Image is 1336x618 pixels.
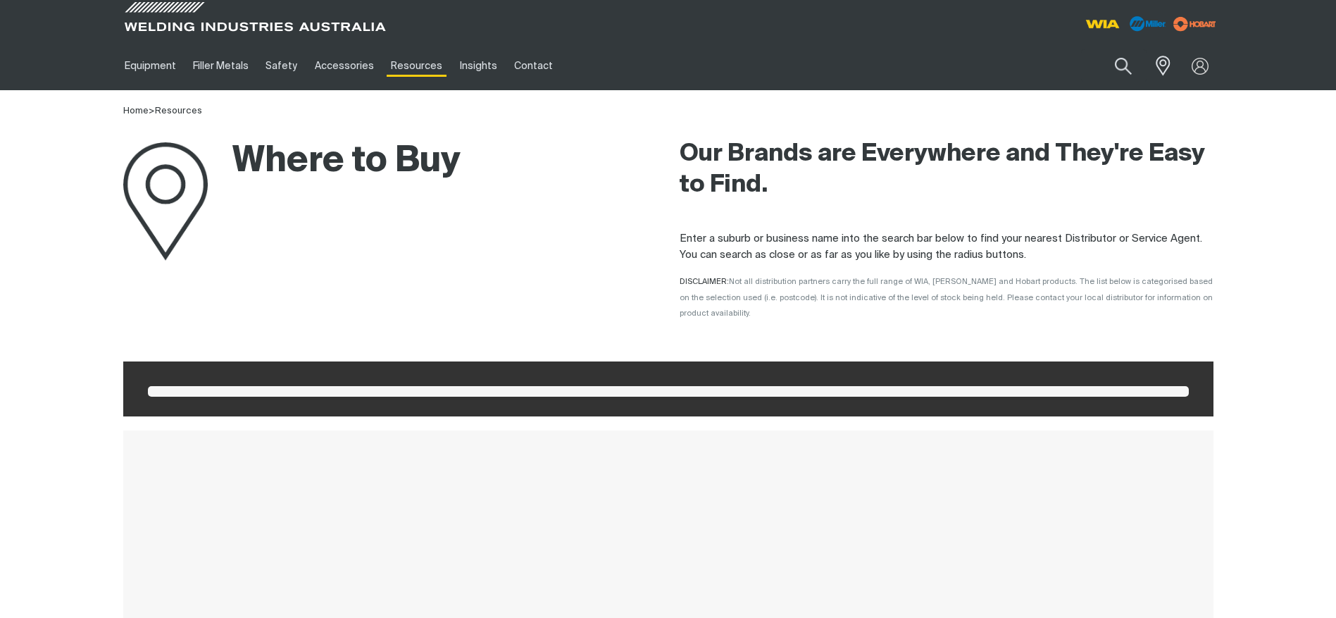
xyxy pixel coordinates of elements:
span: DISCLAIMER: [680,278,1213,317]
h1: Where to Buy [123,139,461,185]
p: Enter a suburb or business name into the search bar below to find your nearest Distributor or Ser... [680,231,1213,263]
a: Home [123,106,149,116]
input: Product name or item number... [1081,49,1147,82]
button: Search products [1099,49,1147,82]
a: Equipment [116,42,185,90]
h2: Our Brands are Everywhere and They're Easy to Find. [680,139,1213,201]
nav: Main [116,42,944,90]
span: > [149,106,155,116]
a: Resources [382,42,451,90]
a: Resources [155,106,202,116]
a: Insights [451,42,505,90]
img: miller [1169,13,1220,35]
a: Accessories [306,42,382,90]
a: Filler Metals [185,42,257,90]
a: Contact [506,42,561,90]
a: Safety [257,42,306,90]
span: Not all distribution partners carry the full range of WIA, [PERSON_NAME] and Hobart products. The... [680,278,1213,317]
